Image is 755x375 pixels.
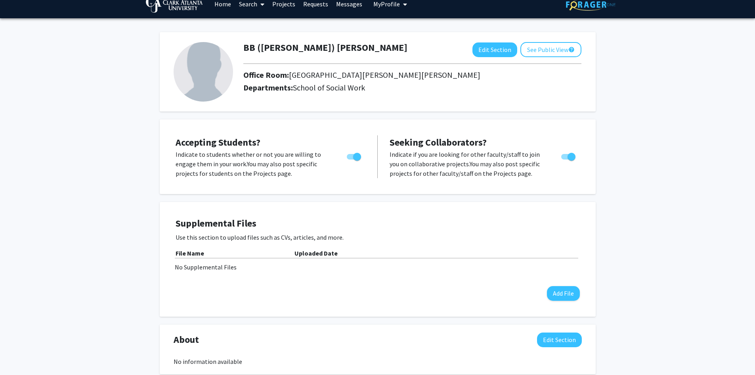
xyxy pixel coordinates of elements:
[558,150,580,162] div: Toggle
[344,150,365,162] div: Toggle
[472,42,517,57] button: Edit Section
[537,333,582,347] button: Edit About
[237,83,587,92] h2: Departments:
[390,150,546,178] p: Indicate if you are looking for other faculty/staff to join you on collaborative projects. You ma...
[176,233,580,242] p: Use this section to upload files such as CVs, articles, and more.
[176,136,260,148] span: Accepting Students?
[547,286,580,301] button: Add File
[176,218,580,229] h4: Supplemental Files
[6,339,34,369] iframe: Chat
[176,249,204,257] b: File Name
[294,249,338,257] b: Uploaded Date
[568,45,575,54] mat-icon: help
[243,70,480,80] h2: Office Room:
[520,42,581,57] button: See Public View
[293,83,365,92] span: School of Social Work
[390,136,487,148] span: Seeking Collaborators?
[174,333,199,347] span: About
[176,150,332,178] p: Indicate to students whether or not you are willing to engage them in your work. You may also pos...
[175,262,581,272] div: No Supplemental Files
[289,70,480,80] span: [GEOGRAPHIC_DATA][PERSON_NAME][PERSON_NAME]
[174,357,582,366] div: No information available
[174,42,233,102] img: Profile Picture
[243,42,407,54] h1: BB ([PERSON_NAME]) [PERSON_NAME]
